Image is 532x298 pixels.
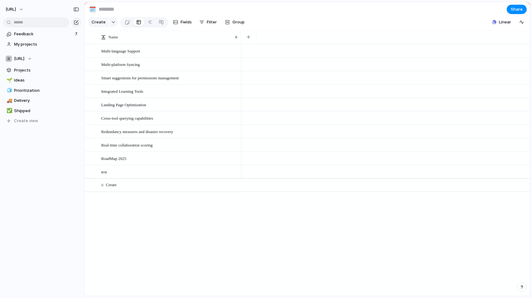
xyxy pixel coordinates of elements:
[197,17,219,27] button: Filter
[6,97,12,104] button: 🚚
[3,76,81,85] a: 🌱Ideas
[3,40,81,49] a: My projects
[101,114,153,122] span: Cross-tool querying capabilities
[14,77,79,83] span: Ideas
[14,118,38,124] span: Create view
[14,97,79,104] span: Delivery
[232,19,245,25] span: Group
[14,108,79,114] span: Shipped
[6,108,12,114] button: ✅
[3,86,81,95] a: 🧊Prioritization
[89,5,96,13] div: 🗓️
[490,17,514,27] button: Linear
[7,107,11,114] div: ✅
[92,19,106,25] span: Create
[101,87,143,95] span: Integrated Learning Tools
[101,74,179,81] span: Smart suggestions for permissions management
[181,19,192,25] span: Fields
[171,17,194,27] button: Fields
[14,41,79,47] span: My projects
[106,182,117,188] span: Create
[14,87,79,94] span: Prioritization
[3,4,27,14] button: [URL]
[88,17,109,27] button: Create
[87,4,97,14] button: 🗓️
[7,97,11,104] div: 🚚
[3,29,81,39] a: Feedback7
[14,67,79,73] span: Projects
[6,6,16,12] span: [URL]
[14,31,73,37] span: Feedback
[101,168,107,175] span: test
[3,54,81,63] button: [URL]
[3,116,81,126] button: Create view
[101,128,173,135] span: Redundancy measures and disaster recovery
[101,47,140,54] span: Multi-language Support
[101,101,146,108] span: Landing Page Optimization
[101,61,140,68] span: Multi-platform Syncing
[511,6,523,12] span: Share
[108,34,118,40] span: Name
[3,106,81,116] a: ✅Shipped
[7,77,11,84] div: 🌱
[6,77,12,83] button: 🌱
[207,19,217,25] span: Filter
[507,5,527,14] button: Share
[101,155,127,162] span: RoadMap 2025
[14,56,24,62] span: [URL]
[499,19,511,25] span: Linear
[3,96,81,105] a: 🚚Delivery
[7,87,11,94] div: 🧊
[75,31,79,37] span: 7
[3,66,81,75] a: Projects
[101,141,153,148] span: Real-time collaboration scoring
[6,87,12,94] button: 🧊
[222,17,248,27] button: Group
